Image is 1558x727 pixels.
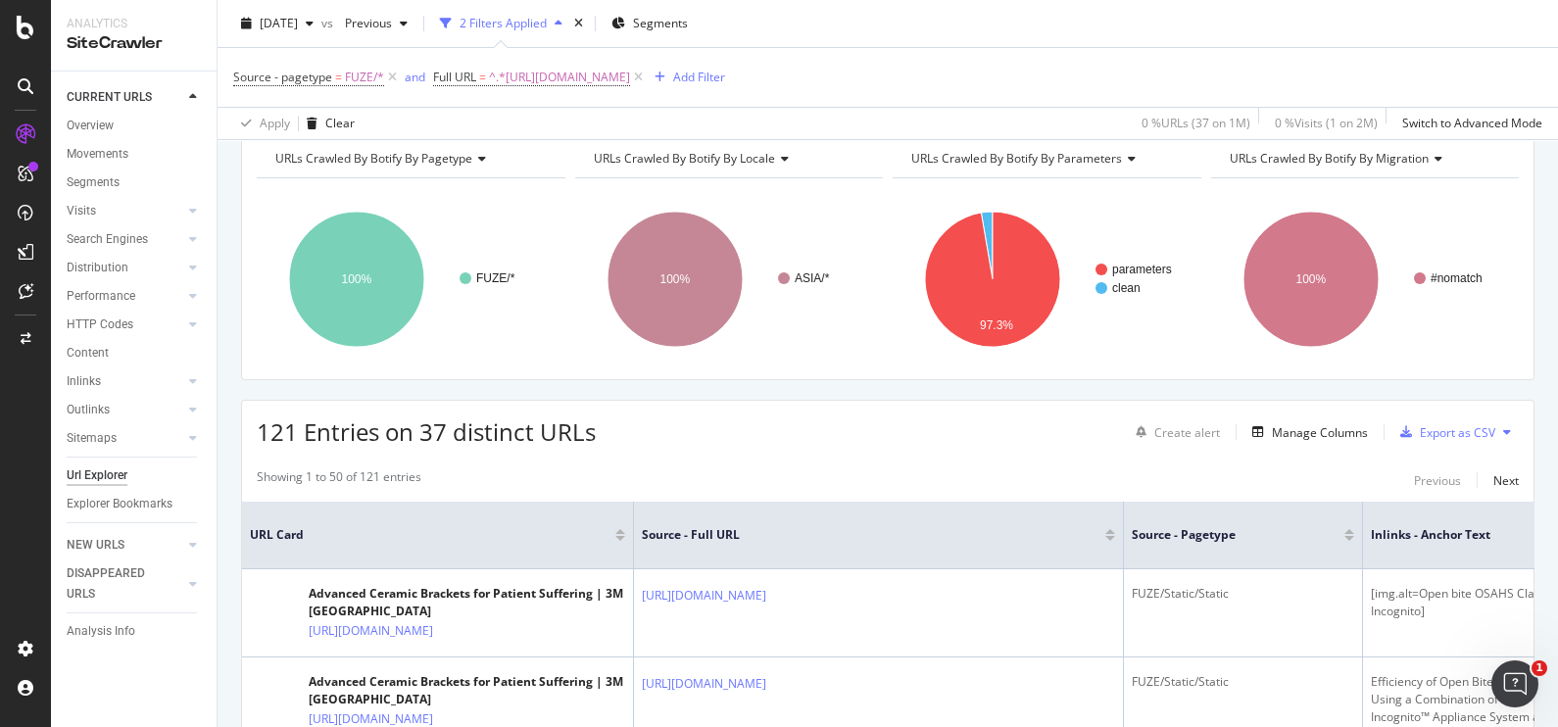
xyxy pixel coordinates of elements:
[325,115,355,131] div: Clear
[575,194,879,364] svg: A chart.
[893,194,1196,364] svg: A chart.
[1230,150,1429,167] span: URLs Crawled By Botify By migration
[1431,271,1483,285] text: #nomatch
[1414,468,1461,492] button: Previous
[257,194,560,364] svg: A chart.
[67,286,183,307] a: Performance
[1420,424,1495,441] div: Export as CSV
[67,258,128,278] div: Distribution
[1394,108,1542,139] button: Switch to Advanced Mode
[1132,585,1354,603] div: FUZE/Static/Static
[1371,526,1532,544] span: Inlinks - Anchor Text
[299,108,355,139] button: Clear
[67,315,183,335] a: HTTP Codes
[1112,263,1172,276] text: parameters
[67,621,135,642] div: Analysis Info
[67,172,203,193] a: Segments
[67,494,172,514] div: Explorer Bookmarks
[460,15,547,31] div: 2 Filters Applied
[1493,468,1519,492] button: Next
[67,116,114,136] div: Overview
[309,585,625,620] div: Advanced Ceramic Brackets for Patient Suffering | 3M [GEOGRAPHIC_DATA]
[257,415,596,448] span: 121 Entries on 37 distinct URLs
[1414,472,1461,489] div: Previous
[67,400,110,420] div: Outlinks
[1295,272,1326,286] text: 100%
[67,563,166,605] div: DISAPPEARED URLS
[911,150,1122,167] span: URLs Crawled By Botify By parameters
[642,674,766,694] a: [URL][DOMAIN_NAME]
[257,468,421,492] div: Showing 1 to 50 of 121 entries
[67,32,201,55] div: SiteCrawler
[67,563,183,605] a: DISAPPEARED URLS
[795,271,830,285] text: ASIA/*
[1402,115,1542,131] div: Switch to Advanced Mode
[980,318,1013,332] text: 97.3%
[67,343,203,363] a: Content
[233,108,290,139] button: Apply
[405,69,425,85] div: and
[67,201,183,221] a: Visits
[1112,281,1141,295] text: clean
[476,271,515,285] text: FUZE/*
[67,16,201,32] div: Analytics
[67,494,203,514] a: Explorer Bookmarks
[1491,660,1538,707] iframe: Intercom live chat
[594,150,775,167] span: URLs Crawled By Botify By locale
[67,286,135,307] div: Performance
[309,673,625,708] div: Advanced Ceramic Brackets for Patient Suffering | 3M [GEOGRAPHIC_DATA]
[67,465,203,486] a: Url Explorer
[67,400,183,420] a: Outlinks
[337,15,392,31] span: Previous
[309,621,433,641] a: [URL][DOMAIN_NAME]
[67,116,203,136] a: Overview
[67,371,183,392] a: Inlinks
[67,87,152,108] div: CURRENT URLS
[1244,420,1368,444] button: Manage Columns
[1226,143,1502,174] h4: URLs Crawled By Botify By migration
[1132,526,1315,544] span: Source - pagetype
[433,69,476,85] span: Full URL
[275,150,472,167] span: URLs Crawled By Botify By pagetype
[260,15,298,31] span: 2025 Aug. 24th
[907,143,1184,174] h4: URLs Crawled By Botify By parameters
[1275,115,1378,131] div: 0 % Visits ( 1 on 2M )
[570,14,587,33] div: times
[271,143,548,174] h4: URLs Crawled By Botify By pagetype
[647,66,725,89] button: Add Filter
[321,15,337,31] span: vs
[1128,416,1220,448] button: Create alert
[260,115,290,131] div: Apply
[67,258,183,278] a: Distribution
[233,8,321,39] button: [DATE]
[67,229,148,250] div: Search Engines
[673,69,725,85] div: Add Filter
[345,64,384,91] span: FUZE/*
[489,64,630,91] span: ^.*[URL][DOMAIN_NAME]
[642,526,1076,544] span: Source - Full URL
[1272,424,1368,441] div: Manage Columns
[642,586,766,606] a: [URL][DOMAIN_NAME]
[67,465,127,486] div: Url Explorer
[67,144,203,165] a: Movements
[67,371,101,392] div: Inlinks
[67,172,120,193] div: Segments
[335,69,342,85] span: =
[337,8,415,39] button: Previous
[67,428,117,449] div: Sitemaps
[67,621,203,642] a: Analysis Info
[67,535,124,556] div: NEW URLS
[67,428,183,449] a: Sitemaps
[633,15,688,31] span: Segments
[1211,194,1515,364] div: A chart.
[233,69,332,85] span: Source - pagetype
[1493,472,1519,489] div: Next
[250,526,610,544] span: URL Card
[590,143,866,174] h4: URLs Crawled By Botify By locale
[67,229,183,250] a: Search Engines
[659,272,690,286] text: 100%
[67,315,133,335] div: HTTP Codes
